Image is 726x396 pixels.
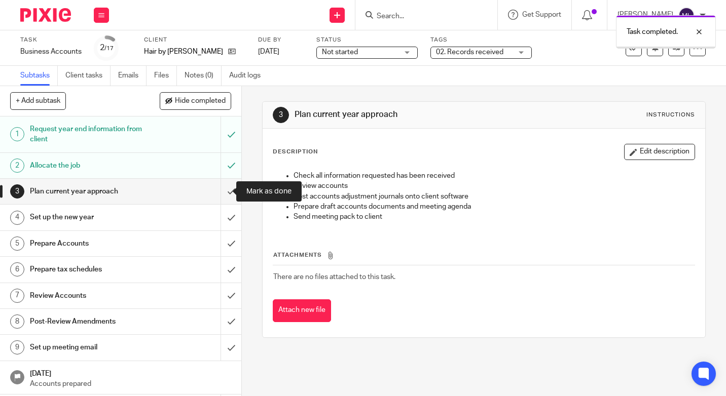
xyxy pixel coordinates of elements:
[30,340,151,355] h1: Set up meeting email
[100,42,114,54] div: 2
[10,340,24,354] div: 9
[10,314,24,329] div: 8
[144,36,245,44] label: Client
[294,181,695,191] p: Review accounts
[10,236,24,251] div: 5
[258,48,279,55] span: [DATE]
[30,288,151,303] h1: Review Accounts
[436,49,503,56] span: 02. Records received
[144,47,223,57] p: Hair by [PERSON_NAME]
[273,107,289,123] div: 3
[20,36,82,44] label: Task
[10,211,24,225] div: 4
[627,27,678,37] p: Task completed.
[294,202,695,212] p: Prepare draft accounts documents and meeting agenda
[678,7,695,23] img: svg%3E
[295,109,506,120] h1: Plan current year approach
[10,262,24,276] div: 6
[160,92,231,109] button: Hide completed
[30,184,151,199] h1: Plan current year approach
[10,127,24,141] div: 1
[294,171,695,181] p: Check all information requested has been received
[30,210,151,225] h1: Set up the new year
[20,47,82,57] div: Business Accounts
[30,122,151,147] h1: Request year end information from client
[10,159,24,173] div: 2
[30,366,232,379] h1: [DATE]
[273,299,331,322] button: Attach new file
[118,66,147,86] a: Emails
[65,66,111,86] a: Client tasks
[322,49,358,56] span: Not started
[30,379,232,389] p: Accounts prepared
[10,92,66,109] button: + Add subtask
[258,36,304,44] label: Due by
[273,252,322,258] span: Attachments
[10,184,24,199] div: 3
[104,46,114,51] small: /17
[646,111,695,119] div: Instructions
[154,66,177,86] a: Files
[273,273,395,281] span: There are no files attached to this task.
[229,66,268,86] a: Audit logs
[624,144,695,160] button: Edit description
[316,36,418,44] label: Status
[20,8,71,22] img: Pixie
[10,289,24,303] div: 7
[30,262,151,277] h1: Prepare tax schedules
[30,158,151,173] h1: Allocate the job
[30,314,151,329] h1: Post-Review Amendments
[185,66,222,86] a: Notes (0)
[294,212,695,222] p: Send meeting pack to client
[30,236,151,251] h1: Prepare Accounts
[175,97,226,105] span: Hide completed
[273,148,318,156] p: Description
[20,66,58,86] a: Subtasks
[294,191,695,202] p: Post accounts adjustment journals onto client software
